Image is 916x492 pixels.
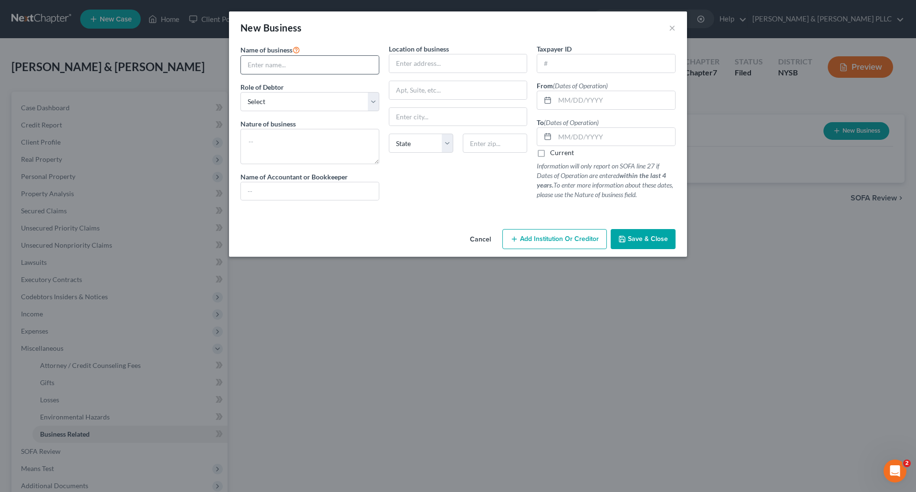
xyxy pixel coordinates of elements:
input: MM/DD/YYYY [555,128,675,146]
button: Add Institution Or Creditor [502,229,607,249]
input: Enter address... [389,54,527,73]
span: Save & Close [628,235,668,243]
button: × [669,22,676,33]
label: Current [550,148,574,157]
span: New [240,22,261,33]
span: Role of Debtor [240,83,284,91]
input: Enter city... [389,108,527,126]
label: To [537,117,599,127]
button: Save & Close [611,229,676,249]
span: Business [263,22,302,33]
iframe: Intercom live chat [884,460,906,482]
input: MM/DD/YYYY [555,91,675,109]
span: (Dates of Operation) [544,118,599,126]
input: Enter name... [241,56,379,74]
label: Name of Accountant or Bookkeeper [240,172,348,182]
span: 2 [903,460,911,467]
p: Information will only report on SOFA line 27 if Dates of Operation are entered To enter more info... [537,161,676,199]
label: Location of business [389,44,449,54]
span: Add Institution Or Creditor [520,235,599,243]
input: Enter zip... [463,134,527,153]
button: Cancel [462,230,499,249]
label: From [537,81,608,91]
label: Taxpayer ID [537,44,572,54]
span: (Dates of Operation) [553,82,608,90]
input: # [537,54,675,73]
input: Apt, Suite, etc... [389,81,527,99]
input: -- [241,182,379,200]
label: Nature of business [240,119,296,129]
span: Name of business [240,46,292,54]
